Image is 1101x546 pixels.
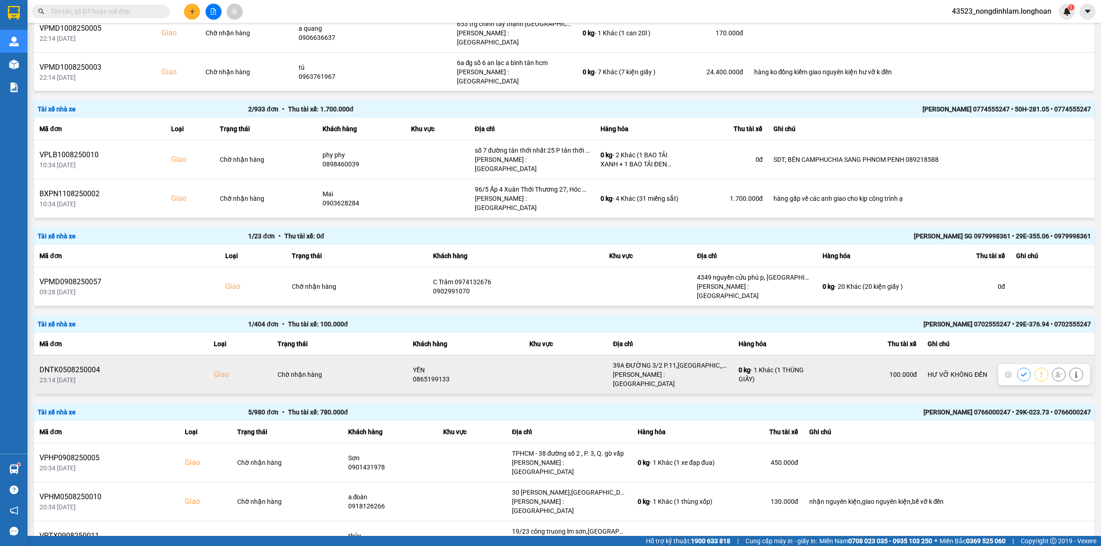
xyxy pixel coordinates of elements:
[670,231,1091,241] div: [PERSON_NAME] SG 0979998361 • 29E-355.06 • 0979998361
[512,527,627,536] div: 19/23 công truong lm sơn,[GEOGRAPHIC_DATA],[GEOGRAPHIC_DATA],hcm
[39,149,160,160] div: VPLB1008250010
[475,146,589,155] div: số 7 đường tân thới nhất 25 P tân thới nhất, Q12 HCM
[220,155,311,164] div: Chờ nhận hàng
[38,232,76,240] span: Tài xế nhà xe
[809,497,1089,506] div: nhận nguyên kiện,giao nguyên kiện,bể vỡ k đền
[299,63,388,72] div: tú
[670,407,1091,417] div: [PERSON_NAME] 0766000247 • 29K-023.73 • 0766000247
[773,155,1089,164] div: SDT; BÊN CAMPHUCHIA SANG PHNOM PENH 089218588
[512,458,627,476] div: [PERSON_NAME] : [GEOGRAPHIC_DATA]
[348,453,433,463] div: Sơn
[299,72,388,81] div: 0963761967
[237,458,337,467] div: Chờ nhận hàng
[691,245,817,267] th: Địa chỉ
[34,245,220,267] th: Mã đơn
[184,4,200,20] button: plus
[692,155,763,164] div: 0 đ
[286,245,428,267] th: Trạng thái
[583,28,663,38] div: - 1 Khác (1 can 20l )
[674,28,743,38] div: 170.000 đ
[1069,4,1073,11] span: 1
[39,276,214,287] div: VPMD0908250057
[34,118,166,140] th: Mã đơn
[457,67,572,86] div: [PERSON_NAME] : [GEOGRAPHIC_DATA]
[220,245,286,267] th: Loại
[638,458,718,467] div: - 1 Khác (1 xe đạp đua)
[323,150,400,160] div: phy phy
[733,333,825,355] th: Hàng hóa
[214,369,267,380] div: Giao
[278,408,288,416] span: •
[9,464,19,474] img: warehouse-icon
[171,154,209,165] div: Giao
[674,67,743,77] div: 24.400.000 đ
[323,160,400,169] div: 0898460039
[292,282,422,291] div: Chờ nhận hàng
[817,245,909,267] th: Hàng hóa
[729,536,798,545] div: 0 đ
[506,421,632,443] th: Địa chỉ
[185,496,226,507] div: Giao
[10,527,18,535] span: message
[638,459,650,466] span: 0 kg
[299,33,388,42] div: 0906636637
[773,194,1089,203] div: hàng gấp về các anh giao cho kịp công trình ạ
[737,536,739,546] span: |
[231,8,238,15] span: aim
[928,370,1089,379] div: HƯ VỠ KHÔNG ĐỀN
[697,282,812,300] div: [PERSON_NAME] : [GEOGRAPHIC_DATA]
[1063,7,1071,16] img: icon-new-feature
[1068,4,1074,11] sup: 1
[39,199,160,209] div: 10:34 [DATE]
[189,8,195,15] span: plus
[638,498,650,505] span: 0 kg
[317,118,406,140] th: Khách hàng
[38,105,76,113] span: Tài xế nhà xe
[248,407,669,417] div: 5 / 980 đơn Thu tài xế: 780.000 đ
[692,123,763,134] div: Thu tài xế
[457,58,572,67] div: 6a đg số 6 an lạc a bình tân hcm
[39,463,174,473] div: 20:34 [DATE]
[601,150,681,169] div: - 2 Khác (1 BAO TẢI XANH + 1 BAO TẢI ĐEN HÀNG QUẦN ÁO)
[171,193,209,204] div: Giao
[940,536,1006,546] span: Miền Bắc
[475,194,589,212] div: [PERSON_NAME] : [GEOGRAPHIC_DATA]
[179,421,232,443] th: Loại
[208,333,272,355] th: Loại
[210,8,217,15] span: file-add
[914,282,1005,291] div: 0 đ
[583,68,595,76] span: 0 kg
[739,366,751,374] span: 0 kg
[823,282,903,291] div: - 20 Khác (20 kiện giấy )
[433,287,598,296] div: 0902991070
[692,194,763,203] div: 1.700.000 đ
[914,250,1005,261] div: Thu tài xế
[10,485,18,494] span: question-circle
[38,8,44,15] span: search
[512,449,627,458] div: TPHCM - 38 đường số 2 , P. 3, Q. gò vấp
[768,118,1095,140] th: Ghi chú
[469,118,595,140] th: Địa chỉ
[323,189,400,199] div: Mai
[601,151,612,159] span: 0 kg
[39,452,174,463] div: VPHP0908250005
[38,408,76,416] span: Tài xế nhà xe
[670,104,1091,114] div: [PERSON_NAME] 0774555247 • 50H-281.05 • 0774555247
[348,492,433,502] div: a đoàn
[39,188,160,199] div: BXPN1108250002
[475,155,589,173] div: [PERSON_NAME] : [GEOGRAPHIC_DATA]
[607,333,733,355] th: Địa chỉ
[278,370,402,379] div: Chờ nhận hàng
[438,421,506,443] th: Khu vực
[697,273,812,282] div: 4349 nguyền cửu phú p, [GEOGRAPHIC_DATA], [GEOGRAPHIC_DATA] ( đã cộng 50k tiền bãi vào cước )
[39,375,203,385] div: 23:14 [DATE]
[729,497,798,506] div: 130.000 đ
[206,4,222,20] button: file-add
[185,535,226,546] div: Giao
[922,333,1095,355] th: Ghi chú
[237,536,337,545] div: Chờ nhận hàng
[10,506,18,515] span: notification
[433,277,598,287] div: C Trâm 0974132676
[220,194,311,203] div: Chờ nhận hàng
[670,319,1091,329] div: [PERSON_NAME] 0702555247 • 29E-376.94 • 0702555247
